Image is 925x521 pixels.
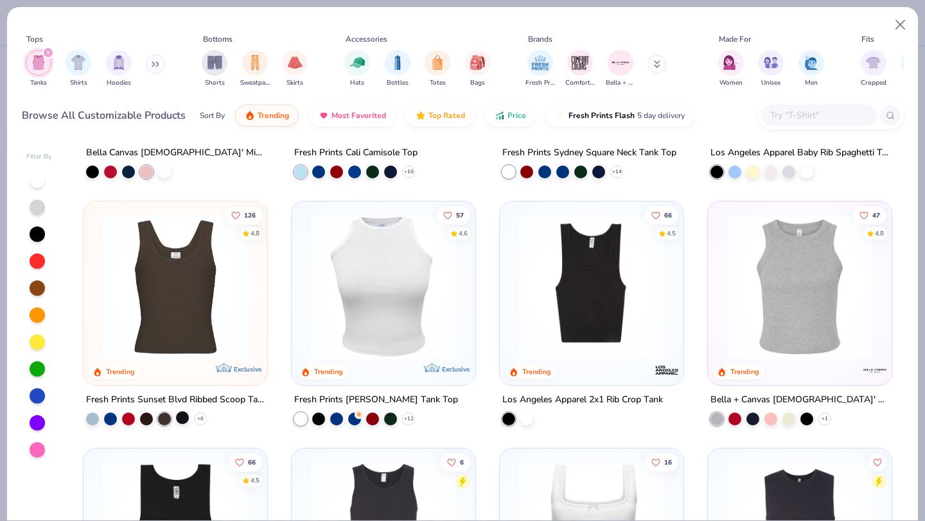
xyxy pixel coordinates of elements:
[606,78,635,88] span: Bella + Canvas
[240,78,270,88] span: Sweatpants
[331,110,386,121] span: Most Favorited
[556,110,566,121] img: flash.gif
[459,228,468,238] div: 4.6
[234,364,261,373] span: Exclusive
[531,53,550,73] img: Fresh Prints Image
[710,145,889,161] div: Los Angeles Apparel Baby Rib Spaghetti Tank
[611,53,630,73] img: Bella + Canvas Image
[251,475,260,485] div: 4.5
[202,50,227,88] div: filter for Shorts
[437,206,470,224] button: Like
[294,145,418,161] div: Fresh Prints Cali Camisole Top
[546,105,694,126] button: Fresh Prints Flash5 day delivery
[282,50,308,88] div: filter for Skirts
[507,110,526,121] span: Price
[758,50,784,88] div: filter for Unisex
[570,53,590,73] img: Comfort Colors Image
[764,55,779,70] img: Unisex Image
[525,78,555,88] span: Fresh Prints
[502,145,676,161] div: Fresh Prints Sydney Square Neck Tank Top
[309,105,396,126] button: Most Favorited
[294,391,458,407] div: Fresh Prints [PERSON_NAME] Tank Top
[288,55,303,70] img: Skirts Image
[245,212,256,218] span: 126
[470,78,485,88] span: Bags
[513,214,671,359] img: 6c4b066c-2f15-42b2-bf81-c85d51316157
[798,50,824,88] div: filter for Men
[207,55,222,70] img: Shorts Image
[404,414,414,422] span: + 12
[804,55,818,70] img: Men Image
[719,78,743,88] span: Women
[723,55,738,70] img: Women Image
[463,214,621,359] img: fb2978a2-0c0d-4fea-b25f-f829f5767f67
[251,228,260,238] div: 4.8
[106,50,132,88] div: filter for Hoodies
[441,453,470,471] button: Like
[26,50,51,88] div: filter for Tanks
[96,214,254,359] img: dff11c5f-bc8f-4173-9184-b040c38e124c
[719,33,751,45] div: Made For
[430,55,445,70] img: Totes Image
[350,55,365,70] img: Hats Image
[344,50,370,88] button: filter button
[718,50,744,88] button: filter button
[30,78,47,88] span: Tanks
[107,78,131,88] span: Hoodies
[346,33,387,45] div: Accessories
[872,212,880,218] span: 47
[344,50,370,88] div: filter for Hats
[425,50,450,88] div: filter for Totes
[460,459,464,465] span: 6
[22,108,186,123] div: Browse All Customizable Products
[245,110,255,121] img: trending.gif
[525,50,555,88] div: filter for Fresh Prints
[565,50,595,88] div: filter for Comfort Colors
[319,110,329,121] img: most_fav.gif
[710,391,889,407] div: Bella + Canvas [DEMOGRAPHIC_DATA]' Micro Ribbed Racerback Tank
[637,108,685,123] span: 5 day delivery
[568,110,635,121] span: Fresh Prints Flash
[106,50,132,88] button: filter button
[249,459,256,465] span: 66
[406,105,475,126] button: Top Rated
[258,110,289,121] span: Trending
[71,55,86,70] img: Shirts Image
[66,50,91,88] button: filter button
[761,78,780,88] span: Unisex
[875,228,884,238] div: 4.8
[425,50,450,88] button: filter button
[664,212,672,218] span: 66
[200,110,225,121] div: Sort By
[528,33,552,45] div: Brands
[645,206,678,224] button: Like
[465,50,491,88] button: filter button
[861,357,887,382] img: Bella + Canvas logo
[470,55,484,70] img: Bags Image
[822,414,828,422] span: + 1
[112,55,126,70] img: Hoodies Image
[456,212,464,218] span: 57
[86,391,265,407] div: Fresh Prints Sunset Blvd Ribbed Scoop Tank Top
[282,50,308,88] button: filter button
[229,453,263,471] button: Like
[718,50,744,88] div: filter for Women
[26,33,43,45] div: Tops
[654,357,680,382] img: Los Angeles Apparel logo
[645,453,678,471] button: Like
[798,50,824,88] button: filter button
[805,78,818,88] span: Men
[565,78,595,88] span: Comfort Colors
[197,414,204,422] span: + 6
[866,55,881,70] img: Cropped Image
[769,108,868,123] input: Try "T-Shirt"
[565,50,595,88] button: filter button
[485,105,536,126] button: Price
[428,110,465,121] span: Top Rated
[86,145,265,161] div: Bella Canvas [DEMOGRAPHIC_DATA]' Micro Ribbed Scoop Tank
[286,78,303,88] span: Skirts
[868,453,886,471] button: Like
[853,206,886,224] button: Like
[248,55,262,70] img: Sweatpants Image
[235,105,299,126] button: Trending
